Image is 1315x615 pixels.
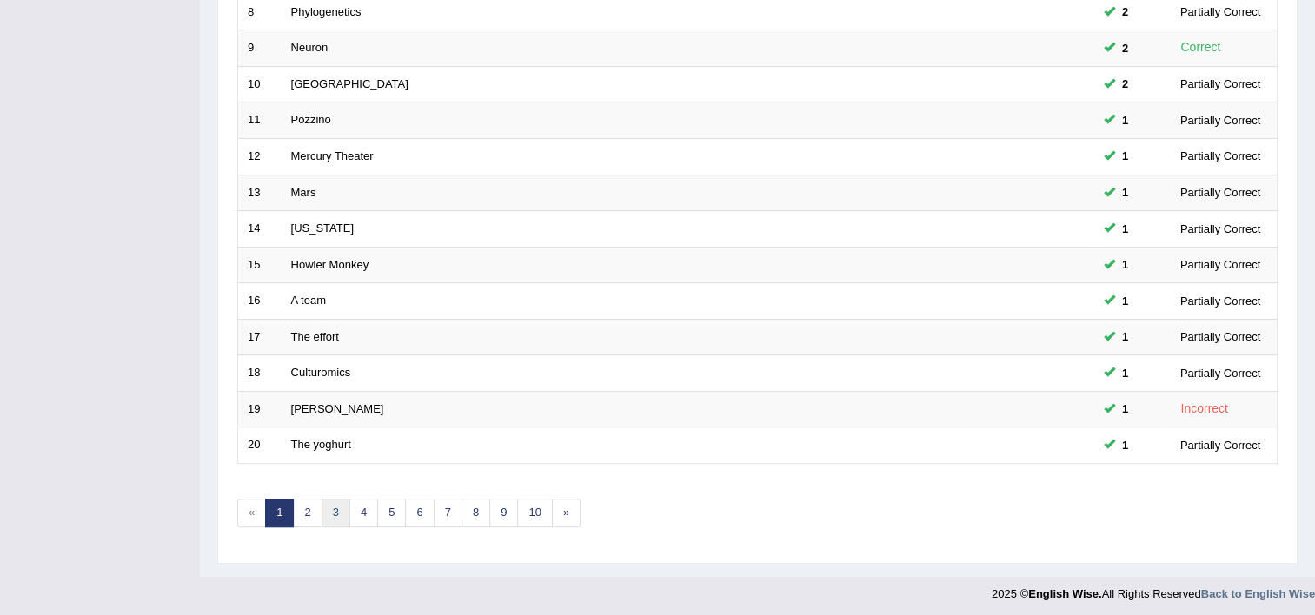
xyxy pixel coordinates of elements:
a: Mercury Theater [291,149,374,162]
div: Partially Correct [1173,3,1267,21]
a: 5 [377,499,406,527]
span: « [237,499,266,527]
div: Partially Correct [1173,183,1267,202]
strong: English Wise. [1028,587,1101,600]
span: You can still take this question [1115,292,1135,310]
a: Culturomics [291,366,351,379]
td: 12 [238,138,282,175]
span: You can still take this question [1115,220,1135,238]
span: You can still take this question [1115,75,1135,93]
div: Incorrect [1173,399,1235,419]
span: You can still take this question [1115,183,1135,202]
td: 10 [238,66,282,102]
td: 18 [238,355,282,392]
a: 10 [517,499,552,527]
div: 2025 © All Rights Reserved [992,577,1315,602]
a: [GEOGRAPHIC_DATA] [291,77,408,90]
td: 19 [238,391,282,427]
span: You can still take this question [1115,111,1135,129]
div: Partially Correct [1173,220,1267,238]
td: 16 [238,283,282,320]
div: Partially Correct [1173,327,1267,346]
div: Partially Correct [1173,364,1267,382]
div: Partially Correct [1173,75,1267,93]
a: Howler Monkey [291,258,369,271]
a: The yoghurt [291,438,351,451]
div: Correct [1173,37,1228,57]
a: Neuron [291,41,329,54]
div: Partially Correct [1173,111,1267,129]
span: You can still take this question [1115,436,1135,454]
div: Partially Correct [1173,255,1267,274]
td: 9 [238,30,282,67]
td: 14 [238,211,282,248]
span: You can still take this question [1115,39,1135,57]
span: You can still take this question [1115,364,1135,382]
a: [US_STATE] [291,222,354,235]
td: 20 [238,427,282,464]
td: 13 [238,175,282,211]
span: You can still take this question [1115,327,1135,346]
a: 2 [293,499,322,527]
a: » [552,499,581,527]
a: A team [291,294,326,307]
div: Partially Correct [1173,436,1267,454]
a: [PERSON_NAME] [291,402,384,415]
a: 7 [434,499,462,527]
a: 1 [265,499,294,527]
a: 8 [462,499,490,527]
div: Partially Correct [1173,292,1267,310]
a: Pozzino [291,113,331,126]
td: 15 [238,247,282,283]
a: Back to English Wise [1201,587,1315,600]
a: The effort [291,330,339,343]
a: 4 [349,499,378,527]
span: You can still take this question [1115,147,1135,165]
a: 9 [489,499,518,527]
span: You can still take this question [1115,3,1135,21]
a: 6 [405,499,434,527]
span: You can still take this question [1115,255,1135,274]
a: Mars [291,186,316,199]
a: 3 [322,499,350,527]
span: You can still take this question [1115,400,1135,418]
a: Phylogenetics [291,5,362,18]
div: Partially Correct [1173,147,1267,165]
td: 17 [238,319,282,355]
td: 11 [238,102,282,139]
